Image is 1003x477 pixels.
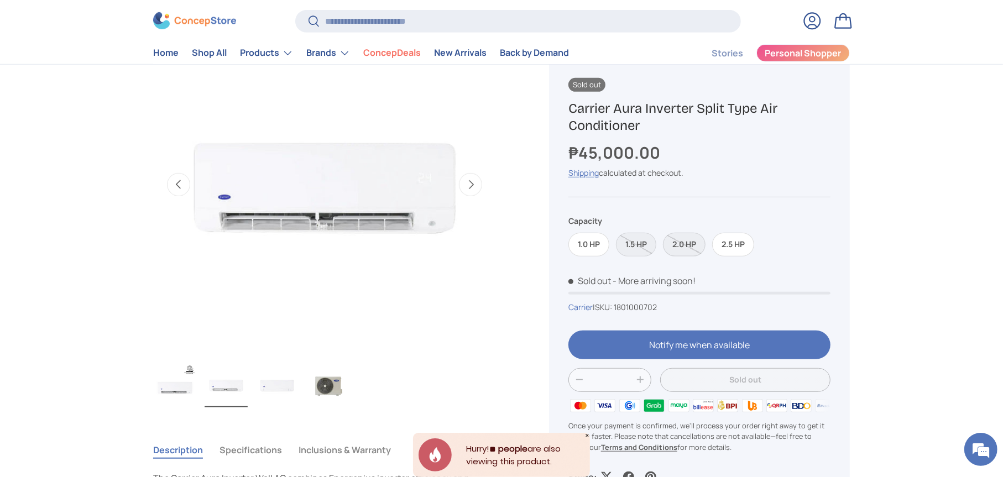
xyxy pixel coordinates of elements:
[220,437,282,463] button: Specifications
[568,275,611,287] span: Sold out
[616,233,656,256] label: Sold out
[568,421,830,453] p: Once your payment is confirmed, we'll process your order right away to get it to you faster. Plea...
[663,233,706,256] label: Sold out
[434,42,487,64] a: New Arrivals
[613,275,696,287] p: - More arriving soon!
[568,397,593,414] img: master
[299,437,391,463] button: Inclusions & Warranty
[756,44,850,61] a: Personal Shopper
[584,433,590,438] div: Close
[666,397,691,414] img: maya
[568,168,599,179] a: Shipping
[618,397,642,414] img: gcash
[642,397,666,414] img: grabpay
[255,363,299,407] img: Carrier Aura Inverter Split Type Air Conditioner
[192,42,227,64] a: Shop All
[715,397,740,414] img: bpi
[153,41,569,64] nav: Primary
[500,42,569,64] a: Back by Demand
[363,42,421,64] a: ConcepDeals
[740,397,764,414] img: ubp
[595,302,612,312] span: SKU:
[568,78,605,92] span: Sold out
[153,13,496,411] media-gallery: Gallery Viewer
[765,49,842,57] span: Personal Shopper
[205,363,248,407] img: Carrier Aura Inverter Split Type Air Conditioner
[660,368,830,392] button: Sold out
[568,302,593,312] a: Carrier
[153,42,179,64] a: Home
[568,215,602,227] legend: Capacity
[153,437,203,463] button: Description
[601,442,677,452] a: Terms and Conditions
[568,141,663,164] strong: ₱45,000.00
[154,363,197,407] img: Carrier Aura Inverter Split Type Air Conditioner
[153,12,236,29] img: ConcepStore
[593,397,617,414] img: visa
[765,397,789,414] img: qrph
[685,41,850,64] nav: Secondary
[691,397,715,414] img: billease
[233,41,300,64] summary: Products
[306,363,349,407] img: Carrier Aura Inverter Split Type Air Conditioner
[712,42,743,64] a: Stories
[568,100,830,134] h1: Carrier Aura Inverter Split Type Air Conditioner
[300,41,357,64] summary: Brands
[614,302,657,312] span: 1801000702
[593,302,657,312] span: |
[568,167,830,179] div: calculated at checkout.
[814,397,838,414] img: metrobank
[789,397,813,414] img: bdo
